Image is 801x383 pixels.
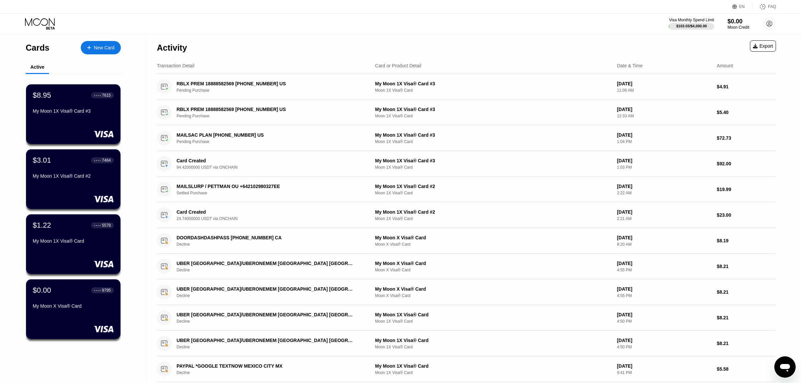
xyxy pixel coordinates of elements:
div: MAILSLURP / PETTMAN OU +642102980327EE [177,184,355,189]
div: My Moon X Visa® Card [375,261,612,266]
div: FAQ [768,4,776,9]
div: Activity [157,43,187,53]
div: Pending Purchase [177,139,368,144]
div: [DATE] [617,338,711,343]
div: Card Created [177,158,355,163]
div: $8.21 [717,341,776,346]
div: 24.74000000 USDT via ONCHAIN [177,216,368,221]
div: ● ● ● ● [94,289,101,291]
div: Decline [177,268,368,272]
div: UBER [GEOGRAPHIC_DATA]/UBERONEMEM [GEOGRAPHIC_DATA] [GEOGRAPHIC_DATA]DeclineMy Moon X Visa® CardM... [157,254,776,279]
div: ● ● ● ● [94,94,101,96]
div: UBER [GEOGRAPHIC_DATA]/UBERONEMEM [GEOGRAPHIC_DATA] [GEOGRAPHIC_DATA] [177,312,355,317]
div: $0.00Moon Credit [728,18,749,30]
div: Moon 1X Visa® Card [375,216,612,221]
div: $5.40 [717,110,776,115]
div: My Moon 1X Visa® Card [375,312,612,317]
div: Moon 1X Visa® Card [375,319,612,324]
div: RBLX PREM 18888582569 [PHONE_NUMBER] USPending PurchaseMy Moon 1X Visa® Card #3Moon 1X Visa® Card... [157,100,776,125]
div: 9:41 PM [617,370,711,375]
div: $3.01● ● ● ●7464My Moon 1X Visa® Card #2 [26,149,120,209]
div: 1:04 PM [617,139,711,144]
div: [DATE] [617,312,711,317]
div: Decline [177,345,368,349]
div: MAILSAC PLAN [PHONE_NUMBER] USPending PurchaseMy Moon 1X Visa® Card #3Moon 1X Visa® Card[DATE]1:0... [157,125,776,151]
div: Visa Monthly Spend Limit$103.03/$4,000.00 [669,18,714,30]
div: RBLX PREM 18888582569 [PHONE_NUMBER] US [177,81,355,86]
div: 4:55 PM [617,293,711,298]
div: Moon 1X Visa® Card [375,191,612,195]
div: My Moon 1X Visa® Card #2 [33,173,114,179]
div: Amount [717,63,733,68]
div: $0.00 [33,286,51,295]
div: My Moon 1X Visa® Card [375,363,612,369]
div: Moon Credit [728,25,749,30]
div: 94.42000000 USDT via ONCHAIN [177,165,368,170]
div: $8.95● ● ● ●7615My Moon 1X Visa® Card #3 [26,84,120,144]
div: DOORDASHDASHPASS [PHONE_NUMBER] CADeclineMy Moon X Visa® CardMoon X Visa® Card[DATE]8:20 AM$8.19 [157,228,776,254]
div: [DATE] [617,261,711,266]
div: Card Created [177,209,355,215]
div: Decline [177,242,368,247]
div: $8.21 [717,315,776,320]
div: $8.21 [717,264,776,269]
div: My Moon 1X Visa® Card #2 [375,209,612,215]
div: My Moon 1X Visa® Card #3 [375,132,612,138]
div: $72.73 [717,135,776,141]
div: $8.95 [33,91,51,100]
div: Visa Monthly Spend Limit [669,18,714,22]
div: $19.99 [717,187,776,192]
div: PAYPAL *GOOGLE TEXTNOW MEXICO CITY MXDeclineMy Moon 1X Visa® CardMoon 1X Visa® Card[DATE]9:41 PM$... [157,356,776,382]
div: $1.22 [33,221,51,230]
div: Moon 1X Visa® Card [375,345,612,349]
div: Moon 1X Visa® Card [375,114,612,118]
div: 1:03 PM [617,165,711,170]
div: My Moon X Visa® Card [375,235,612,240]
div: [DATE] [617,132,711,138]
div: My Moon X Visa® Card [375,286,612,292]
div: Active [30,64,44,70]
div: $8.19 [717,238,776,243]
div: [DATE] [617,158,711,163]
div: My Moon 1X Visa® Card #2 [375,184,612,189]
div: UBER [GEOGRAPHIC_DATA]/UBERONEMEM [GEOGRAPHIC_DATA] [GEOGRAPHIC_DATA] [177,338,355,343]
div: RBLX PREM 18888582569 [PHONE_NUMBER] USPending PurchaseMy Moon 1X Visa® Card #3Moon 1X Visa® Card... [157,74,776,100]
div: [DATE] [617,184,711,189]
div: Pending Purchase [177,88,368,93]
div: 4:55 PM [617,268,711,272]
div: Pending Purchase [177,114,368,118]
div: 7615 [102,93,111,98]
div: My Moon 1X Visa® Card [375,338,612,343]
div: $1.22● ● ● ●5578My Moon 1X Visa® Card [26,214,120,274]
div: New Card [81,41,121,54]
div: Date & Time [617,63,642,68]
div: 4:50 PM [617,319,711,324]
div: Decline [177,293,368,298]
div: 8:20 AM [617,242,711,247]
div: [DATE] [617,235,711,240]
div: RBLX PREM 18888582569 [PHONE_NUMBER] US [177,107,355,112]
div: Export [753,43,773,49]
div: Settled Purchase [177,191,368,195]
div: 2:21 AM [617,216,711,221]
div: 12:33 AM [617,114,711,118]
div: Transaction Detail [157,63,194,68]
div: My Moon 1X Visa® Card #3 [375,107,612,112]
div: $4.91 [717,84,776,89]
div: My Moon 1X Visa® Card #3 [33,108,114,114]
div: DOORDASHDASHPASS [PHONE_NUMBER] CA [177,235,355,240]
div: PAYPAL *GOOGLE TEXTNOW MEXICO CITY MX [177,363,355,369]
div: $5.58 [717,366,776,372]
div: UBER [GEOGRAPHIC_DATA]/UBERONEMEM [GEOGRAPHIC_DATA] [GEOGRAPHIC_DATA] [177,261,355,266]
div: My Moon 1X Visa® Card #3 [375,81,612,86]
div: Card Created94.42000000 USDT via ONCHAINMy Moon 1X Visa® Card #3Moon 1X Visa® Card[DATE]1:03 PM$9... [157,151,776,177]
div: Moon 1X Visa® Card [375,165,612,170]
div: My Moon 1X Visa® Card #3 [375,158,612,163]
div: $0.00 [728,18,749,25]
div: Cards [26,43,49,53]
div: Moon X Visa® Card [375,268,612,272]
div: $23.00 [717,212,776,218]
div: Decline [177,319,368,324]
div: New Card [94,45,114,51]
